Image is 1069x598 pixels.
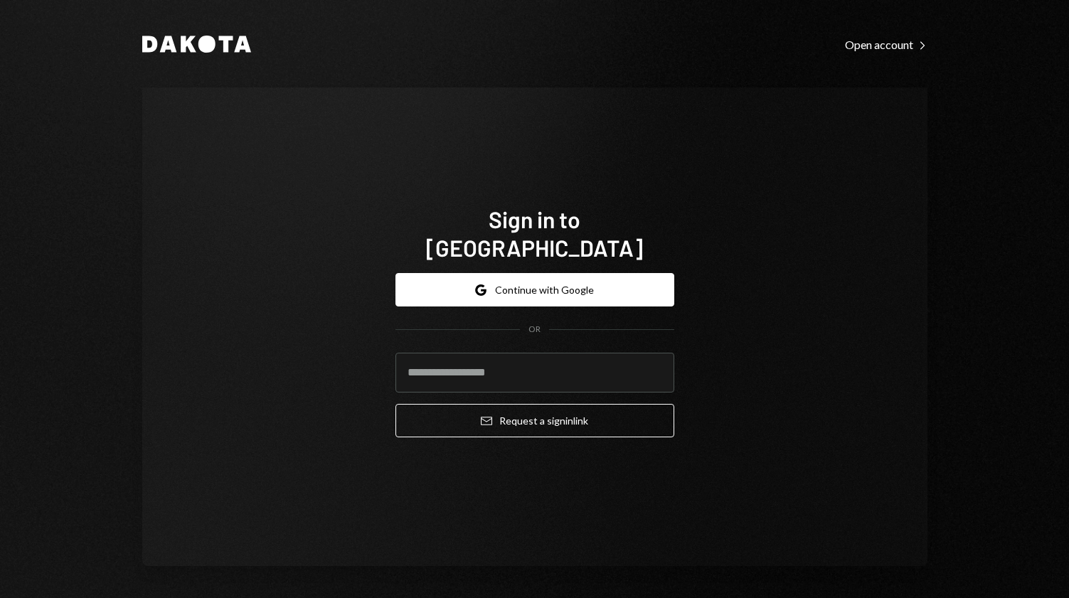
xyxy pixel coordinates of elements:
div: Open account [845,38,927,52]
button: Request a signinlink [395,404,674,437]
a: Open account [845,36,927,52]
h1: Sign in to [GEOGRAPHIC_DATA] [395,205,674,262]
div: OR [528,324,541,336]
button: Continue with Google [395,273,674,306]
